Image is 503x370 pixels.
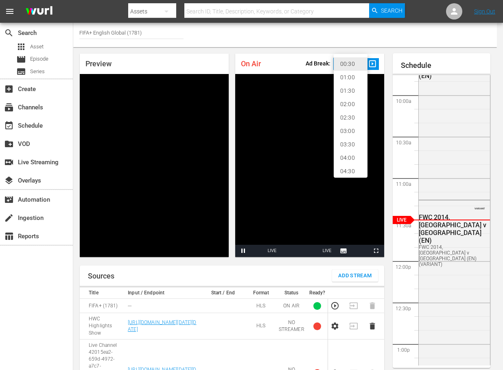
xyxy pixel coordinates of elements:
[334,138,367,151] li: 03:30
[334,165,367,178] li: 04:30
[334,124,367,138] li: 03:00
[334,111,367,124] li: 02:30
[334,151,367,165] li: 04:00
[334,98,367,111] li: 02:00
[334,84,367,98] li: 01:30
[334,57,367,71] li: 00:30
[334,71,367,84] li: 01:00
